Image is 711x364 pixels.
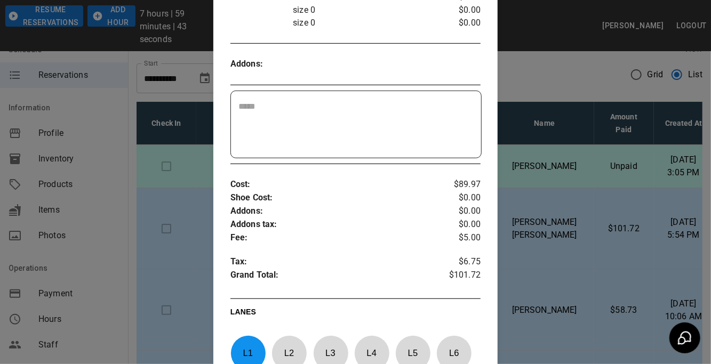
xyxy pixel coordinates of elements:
[230,218,439,231] p: Addons tax :
[439,269,481,285] p: $101.72
[230,255,439,269] p: Tax :
[230,231,439,245] p: Fee :
[230,205,439,218] p: Addons :
[230,178,439,191] p: Cost :
[439,17,481,29] p: $0.00
[230,191,439,205] p: Shoe Cost :
[439,255,481,269] p: $6.75
[293,4,439,17] p: size 0
[439,205,481,218] p: $0.00
[293,17,439,29] p: size 0
[230,58,293,71] p: Addons :
[439,218,481,231] p: $0.00
[439,191,481,205] p: $0.00
[230,306,481,321] p: LANES
[439,231,481,245] p: $5.00
[230,269,439,285] p: Grand Total :
[439,178,481,191] p: $89.97
[439,4,481,17] p: $0.00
